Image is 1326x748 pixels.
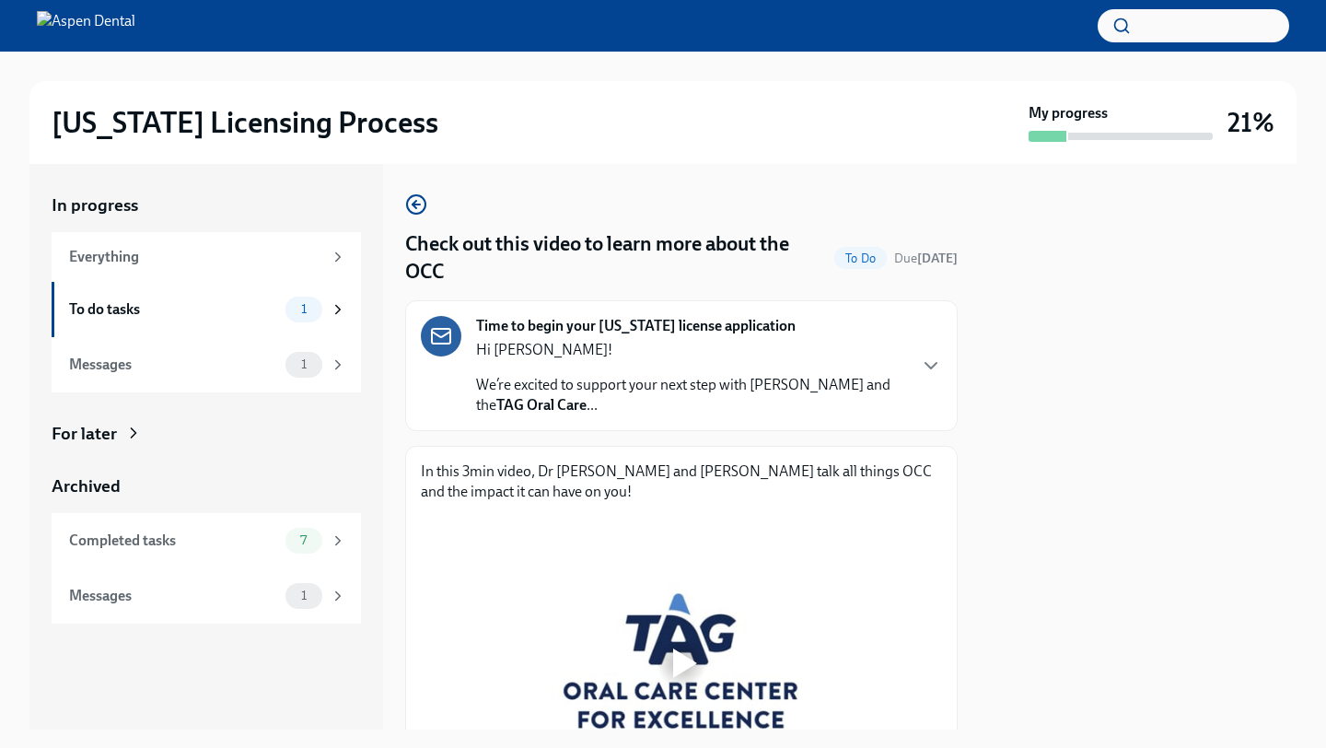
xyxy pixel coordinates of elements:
[69,531,278,551] div: Completed tasks
[290,302,318,316] span: 1
[496,396,587,414] strong: TAG Oral Care
[52,568,361,624] a: Messages1
[290,357,318,371] span: 1
[52,422,361,446] a: For later
[52,337,361,392] a: Messages1
[69,299,278,320] div: To do tasks
[894,250,958,267] span: September 7th, 2025 13:00
[289,533,318,547] span: 7
[52,474,361,498] a: Archived
[52,193,361,217] a: In progress
[69,586,278,606] div: Messages
[476,316,796,336] strong: Time to begin your [US_STATE] license application
[69,355,278,375] div: Messages
[476,375,905,415] p: We’re excited to support your next step with [PERSON_NAME] and the ...
[52,513,361,568] a: Completed tasks7
[421,462,942,502] p: In this 3min video, Dr [PERSON_NAME] and [PERSON_NAME] talk all things OCC and the impact it can ...
[1029,103,1108,123] strong: My progress
[834,251,887,265] span: To Do
[1227,106,1274,139] h3: 21%
[52,104,438,141] h2: [US_STATE] Licensing Process
[894,251,958,266] span: Due
[52,282,361,337] a: To do tasks1
[69,247,322,267] div: Everything
[37,11,135,41] img: Aspen Dental
[405,230,827,286] h4: Check out this video to learn more about the OCC
[52,422,117,446] div: For later
[290,589,318,602] span: 1
[52,232,361,282] a: Everything
[917,251,958,266] strong: [DATE]
[476,340,905,360] p: Hi [PERSON_NAME]!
